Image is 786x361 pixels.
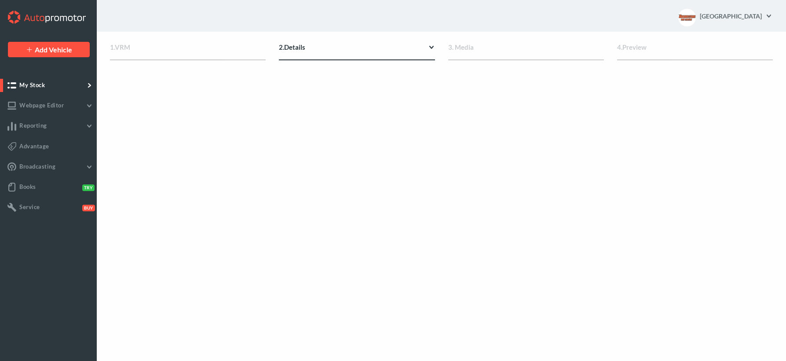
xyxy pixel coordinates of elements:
div: Details [279,42,435,60]
span: Try [82,184,95,191]
span: Broadcasting [19,163,55,170]
a: Add Vehicle [8,42,90,57]
span: 1. [110,43,115,51]
span: Service [19,203,40,210]
span: Buy [82,205,95,211]
div: VRM [110,42,266,60]
span: Add Vehicle [35,45,72,54]
span: Webpage Editor [19,102,64,109]
span: Books [19,183,36,190]
button: Buy [80,204,93,211]
span: 3. [448,43,453,51]
span: 2. [279,43,284,51]
div: Preview [617,42,773,60]
span: 4. [617,43,622,51]
span: Reporting [19,122,47,129]
span: Advantage [19,143,49,150]
a: [GEOGRAPHIC_DATA] [699,7,773,25]
span: Media [455,43,474,51]
span: My Stock [19,81,45,88]
button: Try [80,184,93,191]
